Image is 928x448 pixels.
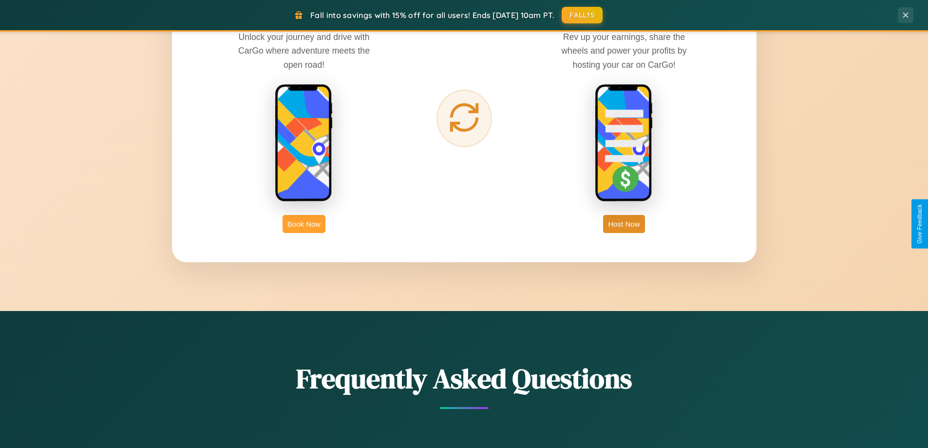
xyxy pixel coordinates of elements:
p: Rev up your earnings, share the wheels and power your profits by hosting your car on CarGo! [551,30,697,71]
h2: Frequently Asked Questions [172,360,757,397]
button: Host Now [603,215,644,233]
p: Unlock your journey and drive with CarGo where adventure meets the open road! [231,30,377,71]
button: Book Now [283,215,325,233]
button: FALL15 [562,7,603,23]
span: Fall into savings with 15% off for all users! Ends [DATE] 10am PT. [310,10,554,20]
img: host phone [595,84,653,203]
img: rent phone [275,84,333,203]
div: Give Feedback [916,204,923,244]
